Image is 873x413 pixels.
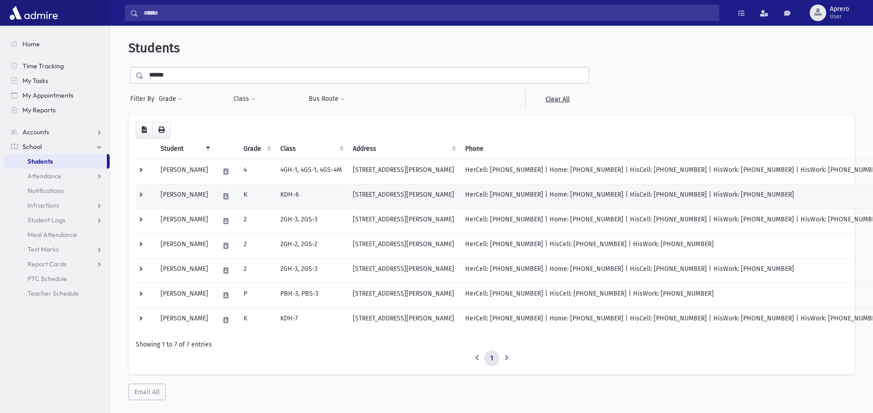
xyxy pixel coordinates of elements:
td: [PERSON_NAME] [155,308,214,332]
a: PTC Schedule [4,271,110,286]
span: User [830,13,849,20]
td: PBH-3, PBS-3 [275,283,347,308]
span: My Appointments [22,91,73,99]
a: School [4,139,110,154]
span: Attendance [28,172,61,180]
span: Filter By [130,94,158,104]
span: Notifications [28,187,64,195]
a: Attendance [4,169,110,183]
a: Infractions [4,198,110,213]
a: 1 [484,350,499,367]
td: 2 [238,258,275,283]
button: Bus Route [308,91,345,107]
span: My Reports [22,106,56,114]
td: [STREET_ADDRESS][PERSON_NAME] [347,233,460,258]
span: Students [128,40,180,55]
button: Class [233,91,256,107]
th: Grade: activate to sort column ascending [238,138,275,160]
td: [STREET_ADDRESS][PERSON_NAME] [347,258,460,283]
a: Student Logs [4,213,110,227]
td: [STREET_ADDRESS][PERSON_NAME] [347,209,460,233]
td: K [238,308,275,332]
td: 4GH-1, 4GS-1, 4GS-4M [275,159,347,184]
span: Teacher Schedule [28,289,79,297]
a: My Reports [4,103,110,117]
button: Email All [128,384,166,400]
span: Home [22,40,40,48]
th: Student: activate to sort column descending [155,138,214,160]
td: [PERSON_NAME] [155,283,214,308]
a: Meal Attendance [4,227,110,242]
a: Notifications [4,183,110,198]
td: [STREET_ADDRESS][PERSON_NAME] [347,159,460,184]
a: Time Tracking [4,59,110,73]
a: Students [4,154,107,169]
input: Search [138,5,719,21]
td: [PERSON_NAME] [155,258,214,283]
span: My Tasks [22,77,48,85]
th: Class: activate to sort column ascending [275,138,347,160]
span: Report Cards [28,260,67,268]
td: P [238,283,275,308]
a: Test Marks [4,242,110,257]
span: Test Marks [28,245,59,253]
td: [PERSON_NAME] [155,233,214,258]
td: [PERSON_NAME] [155,184,214,209]
a: Report Cards [4,257,110,271]
span: Infractions [28,201,59,209]
img: AdmirePro [7,4,60,22]
div: Showing 1 to 7 of 7 entries [136,340,847,349]
span: Students [28,157,53,165]
td: 2GH-3, 2GS-3 [275,258,347,283]
a: My Tasks [4,73,110,88]
a: Clear All [525,91,589,107]
button: Print [152,122,171,138]
th: Address: activate to sort column ascending [347,138,460,160]
button: Grade [158,91,183,107]
span: Time Tracking [22,62,64,70]
span: School [22,143,42,151]
td: 2GH-3, 2GS-3 [275,209,347,233]
button: CSV [136,122,153,138]
td: [STREET_ADDRESS][PERSON_NAME] [347,308,460,332]
td: [STREET_ADDRESS][PERSON_NAME] [347,184,460,209]
a: Accounts [4,125,110,139]
td: [STREET_ADDRESS][PERSON_NAME] [347,283,460,308]
a: My Appointments [4,88,110,103]
span: PTC Schedule [28,275,67,283]
span: Student Logs [28,216,65,224]
td: [PERSON_NAME] [155,209,214,233]
td: 4 [238,159,275,184]
td: KDH-6 [275,184,347,209]
td: KDH-7 [275,308,347,332]
a: Home [4,37,110,51]
td: K [238,184,275,209]
td: 2GH-2, 2GS-2 [275,233,347,258]
td: [PERSON_NAME] [155,159,214,184]
td: 2 [238,209,275,233]
td: 2 [238,233,275,258]
span: Accounts [22,128,49,136]
span: Meal Attendance [28,231,77,239]
span: Aprero [830,6,849,13]
a: Teacher Schedule [4,286,110,301]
